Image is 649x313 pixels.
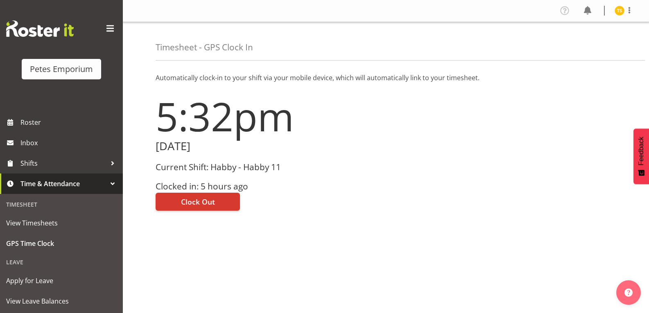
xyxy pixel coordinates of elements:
div: Leave [2,254,121,270]
button: Clock Out [156,193,240,211]
div: Timesheet [2,196,121,213]
h2: [DATE] [156,140,381,153]
span: Apply for Leave [6,275,117,287]
span: GPS Time Clock [6,237,117,250]
a: Apply for Leave [2,270,121,291]
p: Automatically clock-in to your shift via your mobile device, which will automatically link to you... [156,73,616,83]
span: View Leave Balances [6,295,117,307]
span: Shifts [20,157,106,169]
h3: Clocked in: 5 hours ago [156,182,381,191]
span: Time & Attendance [20,178,106,190]
span: Roster [20,116,119,128]
div: Petes Emporium [30,63,93,75]
img: Rosterit website logo [6,20,74,37]
h1: 5:32pm [156,94,381,138]
a: GPS Time Clock [2,233,121,254]
h4: Timesheet - GPS Clock In [156,43,253,52]
h3: Current Shift: Habby - Habby 11 [156,162,381,172]
button: Feedback - Show survey [633,128,649,184]
a: View Timesheets [2,213,121,233]
span: View Timesheets [6,217,117,229]
span: Clock Out [181,196,215,207]
img: tamara-straker11292.jpg [615,6,624,16]
a: View Leave Balances [2,291,121,311]
span: Inbox [20,137,119,149]
img: help-xxl-2.png [624,288,633,297]
span: Feedback [638,137,645,165]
